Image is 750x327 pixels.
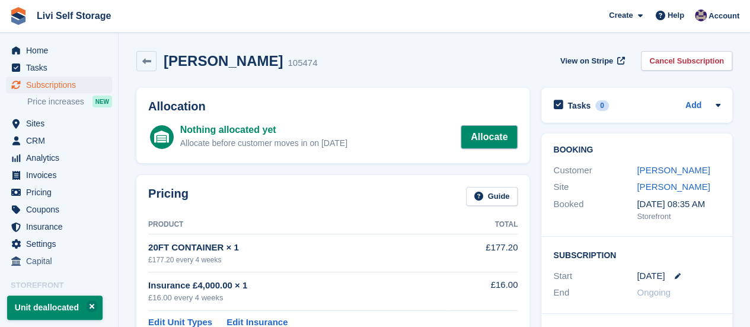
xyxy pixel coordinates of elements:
a: Allocate [461,125,518,149]
h2: Booking [553,145,720,155]
span: Insurance [26,218,97,235]
div: NEW [92,96,112,107]
a: menu [6,236,112,252]
span: Analytics [26,150,97,166]
span: Sites [26,115,97,132]
a: menu [6,218,112,235]
div: 105474 [288,56,317,70]
th: Total [449,215,518,234]
div: Customer [553,164,637,177]
div: £16.00 every 4 weeks [148,292,449,304]
span: Home [26,42,97,59]
a: menu [6,167,112,183]
span: Create [609,9,633,21]
p: Unit deallocated [7,296,103,320]
span: Account [708,10,739,22]
h2: Tasks [567,100,591,111]
a: menu [6,42,112,59]
a: menu [6,201,112,218]
h2: Subscription [553,249,720,261]
div: [DATE] 08:35 AM [637,198,720,211]
span: Pricing [26,184,97,201]
a: [PERSON_NAME] [637,182,710,192]
div: Start [553,269,637,283]
a: Preview store [98,296,112,310]
a: Guide [466,187,518,207]
span: Coupons [26,201,97,218]
a: menu [6,150,112,166]
a: Cancel Subscription [641,51,732,71]
div: End [553,286,637,300]
h2: Pricing [148,187,189,207]
a: Price increases NEW [27,95,112,108]
span: Help [668,9,684,21]
span: Invoices [26,167,97,183]
time: 2025-09-03 00:00:00 UTC [637,269,665,283]
a: menu [6,77,112,93]
a: menu [6,253,112,269]
img: stora-icon-8386f47178a22dfd0bd8f6a31ec36ba5ce8667c1dd55bd0f319d3a0aa187defe.svg [9,7,27,25]
h2: [PERSON_NAME] [164,53,283,69]
span: Settings [26,236,97,252]
span: Ongoing [637,287,671,297]
td: £177.20 [449,234,518,272]
td: £16.00 [449,272,518,310]
div: Insurance £4,000.00 × 1 [148,279,449,293]
a: View on Stripe [556,51,627,71]
div: 0 [595,100,609,111]
span: View on Stripe [560,55,613,67]
img: Jim [695,9,707,21]
span: Price increases [27,96,84,107]
span: Capital [26,253,97,269]
div: Site [553,180,637,194]
div: £177.20 every 4 weeks [148,255,449,265]
h2: Allocation [148,100,518,113]
span: CRM [26,132,97,149]
a: Add [685,99,701,113]
div: 20FT CONTAINER × 1 [148,241,449,255]
a: menu [6,184,112,201]
div: Booked [553,198,637,223]
a: menu [6,132,112,149]
a: [PERSON_NAME] [637,165,710,175]
span: Subscriptions [26,77,97,93]
a: menu [6,115,112,132]
span: Storefront [11,280,118,291]
a: menu [6,59,112,76]
th: Product [148,215,449,234]
span: Tasks [26,59,97,76]
a: Livi Self Storage [32,6,116,26]
div: Storefront [637,211,720,223]
div: Nothing allocated yet [180,123,347,137]
div: Allocate before customer moves in on [DATE] [180,137,347,150]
